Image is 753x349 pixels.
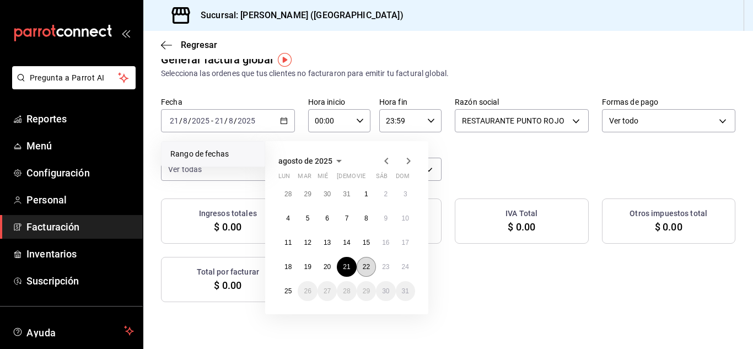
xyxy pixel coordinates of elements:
abbr: 29 de julio de 2025 [304,190,311,198]
button: 16 de agosto de 2025 [376,233,395,253]
div: Selecciona las ordenes que tus clientes no facturaron para emitir tu factural global. [161,68,735,79]
abbr: 27 de agosto de 2025 [324,287,331,295]
abbr: domingo [396,173,410,184]
abbr: 12 de agosto de 2025 [304,239,311,246]
abbr: jueves [337,173,402,184]
button: 15 de agosto de 2025 [357,233,376,253]
input: -- [214,116,224,125]
label: Razón social [455,98,589,106]
abbr: 28 de agosto de 2025 [343,287,350,295]
button: 7 de agosto de 2025 [337,208,356,228]
abbr: miércoles [318,173,328,184]
input: ---- [237,116,256,125]
button: agosto de 2025 [278,154,346,168]
div: RESTAURANTE PUNTO ROJO [455,109,589,132]
abbr: 25 de agosto de 2025 [284,287,292,295]
button: 31 de julio de 2025 [337,184,356,204]
button: 24 de agosto de 2025 [396,257,415,277]
button: 28 de agosto de 2025 [337,281,356,301]
a: Pregunta a Parrot AI [8,80,136,92]
span: Reportes [26,111,134,126]
h3: Otros impuestos total [630,208,707,219]
span: Pregunta a Parrot AI [30,72,119,84]
button: Regresar [161,40,217,50]
button: 29 de julio de 2025 [298,184,317,204]
button: 31 de agosto de 2025 [396,281,415,301]
button: 13 de agosto de 2025 [318,233,337,253]
h3: Ingresos totales [199,208,257,219]
button: 27 de agosto de 2025 [318,281,337,301]
abbr: 7 de agosto de 2025 [345,214,349,222]
h3: Total por facturar [197,266,259,278]
button: 4 de agosto de 2025 [278,208,298,228]
button: 20 de agosto de 2025 [318,257,337,277]
abbr: 6 de agosto de 2025 [325,214,329,222]
abbr: 10 de agosto de 2025 [402,214,409,222]
span: $ 0.00 [214,278,241,293]
span: Ver todas [168,164,202,175]
button: 17 de agosto de 2025 [396,233,415,253]
label: Hora fin [379,98,442,106]
button: 19 de agosto de 2025 [298,257,317,277]
button: 21 de agosto de 2025 [337,257,356,277]
h3: Sucursal: [PERSON_NAME] ([GEOGRAPHIC_DATA]) [192,9,404,22]
div: Generar factura global [161,51,273,68]
abbr: 15 de agosto de 2025 [363,239,370,246]
span: Menú [26,138,134,153]
input: -- [182,116,188,125]
abbr: 17 de agosto de 2025 [402,239,409,246]
abbr: 30 de julio de 2025 [324,190,331,198]
span: Rango de fechas [170,148,256,160]
input: ---- [191,116,210,125]
span: $ 0.00 [655,219,682,234]
button: Pregunta a Parrot AI [12,66,136,89]
abbr: 11 de agosto de 2025 [284,239,292,246]
button: 18 de agosto de 2025 [278,257,298,277]
button: 11 de agosto de 2025 [278,233,298,253]
input: -- [228,116,234,125]
abbr: 20 de agosto de 2025 [324,263,331,271]
button: 29 de agosto de 2025 [357,281,376,301]
abbr: 23 de agosto de 2025 [382,263,389,271]
abbr: 22 de agosto de 2025 [363,263,370,271]
span: - [211,116,213,125]
button: Tooltip marker [278,53,292,67]
abbr: 26 de agosto de 2025 [304,287,311,295]
button: 25 de agosto de 2025 [278,281,298,301]
abbr: sábado [376,173,388,184]
span: / [179,116,182,125]
button: 28 de julio de 2025 [278,184,298,204]
button: 1 de agosto de 2025 [357,184,376,204]
abbr: 29 de agosto de 2025 [363,287,370,295]
span: $ 0.00 [508,219,535,234]
span: Suscripción [26,273,134,288]
label: Formas de pago [602,98,736,106]
span: Configuración [26,165,134,180]
abbr: viernes [357,173,365,184]
span: / [224,116,228,125]
button: 5 de agosto de 2025 [298,208,317,228]
span: Facturación [26,219,134,234]
abbr: 21 de agosto de 2025 [343,263,350,271]
abbr: martes [298,173,311,184]
abbr: 19 de agosto de 2025 [304,263,311,271]
abbr: lunes [278,173,290,184]
span: Personal [26,192,134,207]
label: Fecha [161,98,295,106]
abbr: 31 de julio de 2025 [343,190,350,198]
abbr: 18 de agosto de 2025 [284,263,292,271]
span: agosto de 2025 [278,157,332,165]
abbr: 30 de agosto de 2025 [382,287,389,295]
span: / [188,116,191,125]
abbr: 14 de agosto de 2025 [343,239,350,246]
button: 2 de agosto de 2025 [376,184,395,204]
abbr: 28 de julio de 2025 [284,190,292,198]
span: / [234,116,237,125]
span: Inventarios [26,246,134,261]
abbr: 13 de agosto de 2025 [324,239,331,246]
abbr: 5 de agosto de 2025 [306,214,310,222]
abbr: 4 de agosto de 2025 [286,214,290,222]
abbr: 9 de agosto de 2025 [384,214,388,222]
button: 26 de agosto de 2025 [298,281,317,301]
input: -- [169,116,179,125]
